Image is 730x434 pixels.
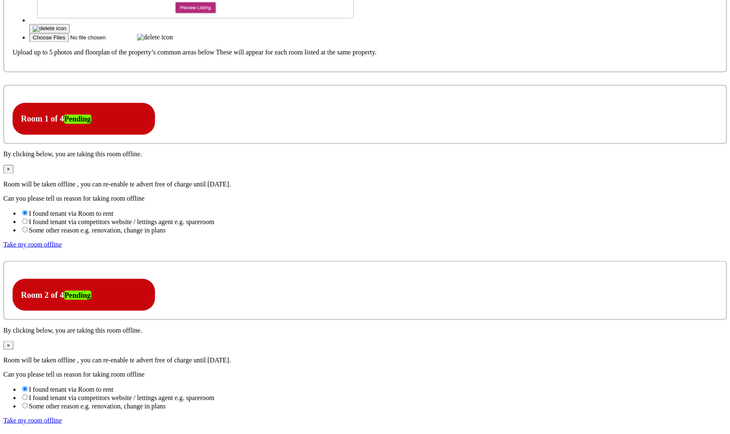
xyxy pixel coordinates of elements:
p: Can you please tell us reason for taking room offline [3,194,727,202]
button: Close [3,341,13,349]
strong: Pending [64,290,91,300]
p: Upload up to 5 photos and floorplan of the property’s common areas below These will appear for ea... [13,49,717,56]
a: Take my room offline [3,240,62,248]
p: Room will be taken offline , you can re-enable te advert free of charge until [DATE]. [3,356,727,364]
label: I found tenant via competitors website / lettings agent e.g. spareroom [20,394,214,401]
p: By clicking below, you are taking this room offline. [3,150,727,158]
p: By clicking below, you are taking this room offline. [3,326,727,334]
strong: Pending [64,114,91,124]
span: × [7,342,10,348]
label: I found tenant via Room to rent [20,209,113,217]
p: Room will be taken offline , you can re-enable te advert free of charge until [DATE]. [3,180,727,188]
button: Close [3,165,13,173]
img: delete icon [33,25,66,32]
label: I found tenant via Room to rent [20,385,113,393]
h4: Room 2 of 4 [21,290,147,300]
span: × [7,166,10,172]
img: delete icon [137,34,173,41]
a: Take my room offline [3,416,62,424]
label: I found tenant via competitors website / lettings agent e.g. spareroom [20,218,214,225]
h4: Room 1 of 4 [21,114,147,124]
label: Some other reason e.g. renovation, change in plans [20,226,165,233]
p: Can you please tell us reason for taking room offline [3,370,727,378]
label: Some other reason e.g. renovation, change in plans [20,402,165,409]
